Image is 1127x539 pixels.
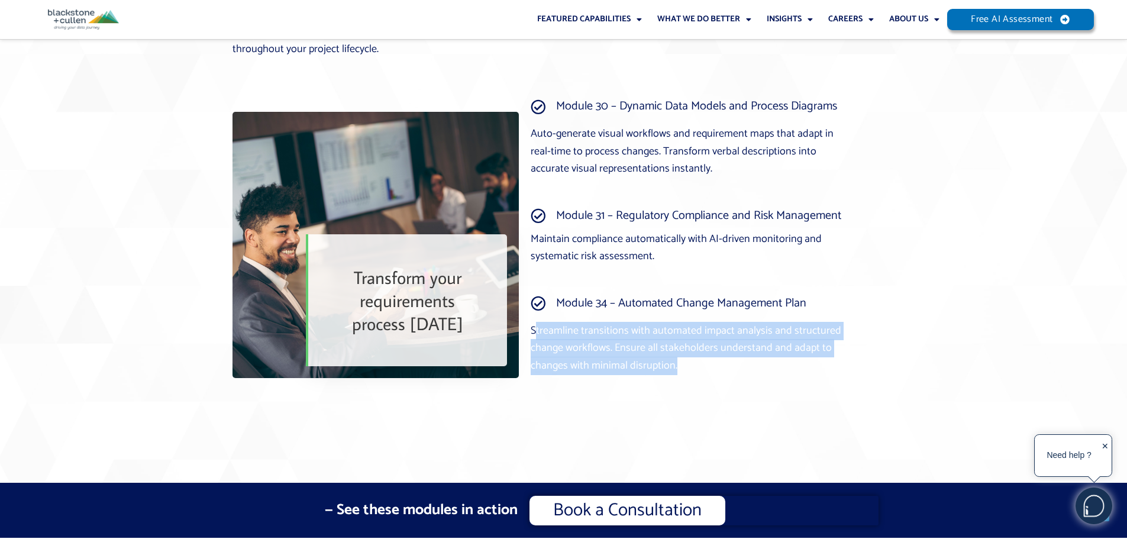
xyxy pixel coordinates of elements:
[531,295,854,312] a: Module 34 – Automated Change Management Plan
[531,125,854,178] p: Auto-generate visual workflows and requirement maps that adapt in real-time to process changes. T...
[531,231,854,266] p: Maintain compliance automatically with AI-driven monitoring and systematic risk assessment.
[1036,437,1102,475] div: Need help ?
[232,112,519,378] img: AI requirements management process diagram
[1102,438,1109,475] div: ✕
[553,207,841,225] span: Module 31 – Regulatory Compliance and Risk Management
[553,98,837,115] span: Module 30 – Dynamic Data Models and Process Diagrams
[947,9,1094,30] a: Free AI Assessment
[529,496,725,525] a: Book a Consultation
[553,502,702,519] span: Book a Consultation
[531,98,854,115] a: Module 30 – Dynamic Data Models and Process Diagrams
[340,266,476,335] h2: Transform your requirements process [DATE]
[246,501,517,520] h3: — See these modules in action
[971,15,1052,24] span: Free AI Assessment
[1076,488,1112,524] img: users%2F5SSOSaKfQqXq3cFEnIZRYMEs4ra2%2Fmedia%2Fimages%2F-Bulle%20blanche%20sans%20fond%20%2B%20ma...
[553,295,806,312] span: Module 34 – Automated Change Management Plan
[531,207,854,225] a: Module 31 – Regulatory Compliance and Risk Management
[531,322,854,375] p: Streamline transitions with automated impact analysis and structured change workflows. Ensure all...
